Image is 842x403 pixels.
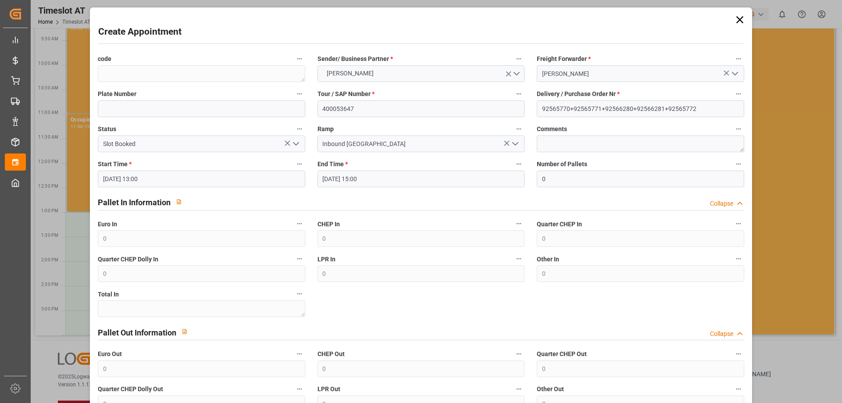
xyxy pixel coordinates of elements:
[318,125,334,134] span: Ramp
[733,383,744,395] button: Other Out
[171,193,187,210] button: View description
[537,350,587,359] span: Quarter CHEP Out
[98,25,182,39] h2: Create Appointment
[318,136,524,152] input: Type to search/select
[710,329,733,339] div: Collapse
[318,385,340,394] span: LPR Out
[318,171,524,187] input: DD.MM.YYYY HH:MM
[294,383,305,395] button: Quarter CHEP Dolly Out
[537,89,620,99] span: Delivery / Purchase Order Nr
[98,220,117,229] span: Euro In
[508,137,521,151] button: open menu
[294,53,305,64] button: code
[733,53,744,64] button: Freight Forwarder *
[537,220,582,229] span: Quarter CHEP In
[728,67,741,81] button: open menu
[733,158,744,170] button: Number of Pallets
[98,125,116,134] span: Status
[513,88,524,100] button: Tour / SAP Number *
[98,160,132,169] span: Start Time
[733,253,744,264] button: Other In
[733,88,744,100] button: Delivery / Purchase Order Nr *
[513,158,524,170] button: End Time *
[318,350,345,359] span: CHEP Out
[98,290,119,299] span: Total In
[294,88,305,100] button: Plate Number
[294,288,305,300] button: Total In
[98,196,171,208] h2: Pallet In Information
[513,253,524,264] button: LPR In
[513,383,524,395] button: LPR Out
[98,350,122,359] span: Euro Out
[537,255,559,264] span: Other In
[294,348,305,360] button: Euro Out
[98,327,176,339] h2: Pallet Out Information
[513,348,524,360] button: CHEP Out
[318,54,393,64] span: Sender/ Business Partner
[513,123,524,135] button: Ramp
[98,171,305,187] input: DD.MM.YYYY HH:MM
[537,385,564,394] span: Other Out
[710,199,733,208] div: Collapse
[318,255,335,264] span: LPR In
[289,137,302,151] button: open menu
[513,218,524,229] button: CHEP In
[98,136,305,152] input: Type to search/select
[294,158,305,170] button: Start Time *
[98,54,111,64] span: code
[733,123,744,135] button: Comments
[537,65,744,82] input: Select Freight Forwarder
[733,348,744,360] button: Quarter CHEP Out
[294,218,305,229] button: Euro In
[98,255,158,264] span: Quarter CHEP Dolly In
[318,160,348,169] span: End Time
[537,125,567,134] span: Comments
[537,160,587,169] span: Number of Pallets
[318,65,524,82] button: open menu
[318,89,375,99] span: Tour / SAP Number
[98,385,163,394] span: Quarter CHEP Dolly Out
[98,89,136,99] span: Plate Number
[537,54,591,64] span: Freight Forwarder
[733,218,744,229] button: Quarter CHEP In
[294,123,305,135] button: Status
[176,323,193,340] button: View description
[294,253,305,264] button: Quarter CHEP Dolly In
[322,69,378,78] span: [PERSON_NAME]
[318,220,340,229] span: CHEP In
[513,53,524,64] button: Sender/ Business Partner *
